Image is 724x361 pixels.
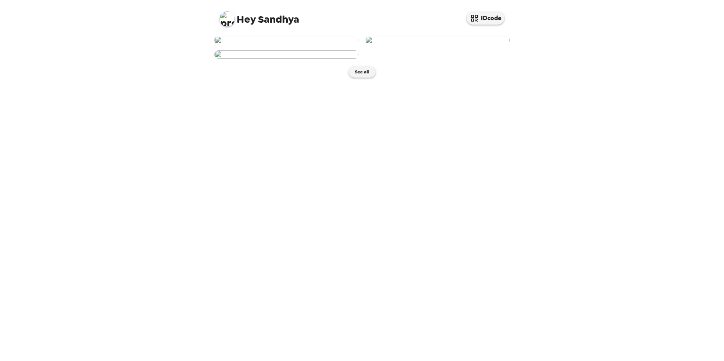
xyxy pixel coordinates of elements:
[467,11,504,25] button: IDcode
[220,8,299,25] span: Sandhya
[365,36,510,44] img: user-274032
[237,12,256,26] span: Hey
[214,36,359,44] img: user-274296
[349,66,376,78] button: See all
[214,50,359,59] img: user-274030
[220,11,235,26] img: profile pic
